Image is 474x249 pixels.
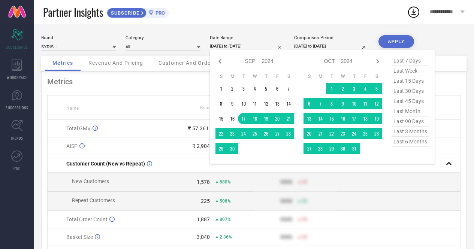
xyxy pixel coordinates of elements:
[72,178,109,184] span: New Customers
[337,98,348,109] td: Wed Oct 09 2024
[371,73,382,79] th: Saturday
[260,113,272,124] td: Thu Sep 19 2024
[227,73,238,79] th: Monday
[371,128,382,139] td: Sat Oct 26 2024
[52,60,73,66] span: Metrics
[7,75,27,80] span: WORKSPACE
[326,143,337,154] td: Tue Oct 29 2024
[227,83,238,94] td: Mon Sep 02 2024
[41,35,116,40] div: Brand
[197,216,210,222] div: 1,887
[215,73,227,79] th: Sunday
[260,73,272,79] th: Thursday
[210,35,285,40] div: Date Range
[294,42,369,50] input: Select comparison period
[260,83,272,94] td: Thu Sep 05 2024
[348,113,360,124] td: Thu Oct 17 2024
[304,73,315,79] th: Sunday
[371,83,382,94] td: Sat Oct 05 2024
[215,143,227,154] td: Sun Sep 29 2024
[348,128,360,139] td: Thu Oct 24 2024
[249,73,260,79] th: Wednesday
[10,135,23,141] span: TRENDS
[280,179,292,185] div: 9999
[280,234,292,240] div: 9999
[249,83,260,94] td: Wed Sep 04 2024
[227,98,238,109] td: Mon Sep 09 2024
[294,35,369,40] div: Comparison Period
[188,125,210,131] div: ₹ 57.36 L
[326,73,337,79] th: Tuesday
[326,98,337,109] td: Tue Oct 08 2024
[283,128,294,139] td: Sat Sep 28 2024
[72,197,115,203] span: Repeat Customers
[66,125,91,131] span: Total GMV
[302,179,307,185] span: 50
[238,128,249,139] td: Tue Sep 24 2024
[220,234,232,240] span: 2.36%
[66,161,145,167] span: Customer Count (New vs Repeat)
[283,83,294,94] td: Sat Sep 07 2024
[360,98,371,109] td: Fri Oct 11 2024
[210,42,285,50] input: Select date range
[66,234,93,240] span: Basket Size
[272,83,283,94] td: Fri Sep 06 2024
[215,128,227,139] td: Sun Sep 22 2024
[227,128,238,139] td: Mon Sep 23 2024
[200,105,225,110] span: Brand Value
[107,6,169,18] a: SUBSCRIBEPRO
[43,4,103,20] span: Partner Insights
[249,113,260,124] td: Wed Sep 18 2024
[392,127,429,137] span: last 3 months
[304,128,315,139] td: Sun Oct 20 2024
[215,57,224,66] div: Previous month
[337,73,348,79] th: Wednesday
[6,44,28,50] span: SCORECARDS
[392,137,429,147] span: last 6 months
[302,198,307,204] span: 50
[392,96,429,106] span: last 45 days
[315,143,326,154] td: Mon Oct 28 2024
[392,106,429,116] span: last month
[337,113,348,124] td: Wed Oct 16 2024
[315,98,326,109] td: Mon Oct 07 2024
[238,73,249,79] th: Tuesday
[315,128,326,139] td: Mon Oct 21 2024
[220,179,231,185] span: 880%
[283,98,294,109] td: Sat Sep 14 2024
[197,179,210,185] div: 1,578
[348,73,360,79] th: Thursday
[371,98,382,109] td: Sat Oct 12 2024
[47,77,461,86] div: Metrics
[392,66,429,76] span: last week
[13,166,21,171] span: FWD
[249,98,260,109] td: Wed Sep 11 2024
[326,128,337,139] td: Tue Oct 22 2024
[280,198,292,204] div: 9999
[260,98,272,109] td: Thu Sep 12 2024
[227,113,238,124] td: Mon Sep 16 2024
[392,76,429,86] span: last 15 days
[220,198,231,204] span: 508%
[272,98,283,109] td: Fri Sep 13 2024
[215,113,227,124] td: Sun Sep 15 2024
[373,57,382,66] div: Next month
[238,83,249,94] td: Tue Sep 03 2024
[348,143,360,154] td: Thu Oct 31 2024
[360,73,371,79] th: Friday
[283,73,294,79] th: Saturday
[260,128,272,139] td: Thu Sep 26 2024
[272,113,283,124] td: Fri Sep 20 2024
[302,217,307,222] span: 50
[201,198,210,204] div: 225
[66,216,108,222] span: Total Order Count
[304,143,315,154] td: Sun Oct 27 2024
[66,143,78,149] span: AISP
[126,35,200,40] div: Category
[360,128,371,139] td: Fri Oct 25 2024
[158,60,216,66] span: Customer And Orders
[192,143,210,149] div: ₹ 2,904
[378,35,414,48] button: APPLY
[407,5,420,19] div: Open download list
[392,116,429,127] span: last 90 days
